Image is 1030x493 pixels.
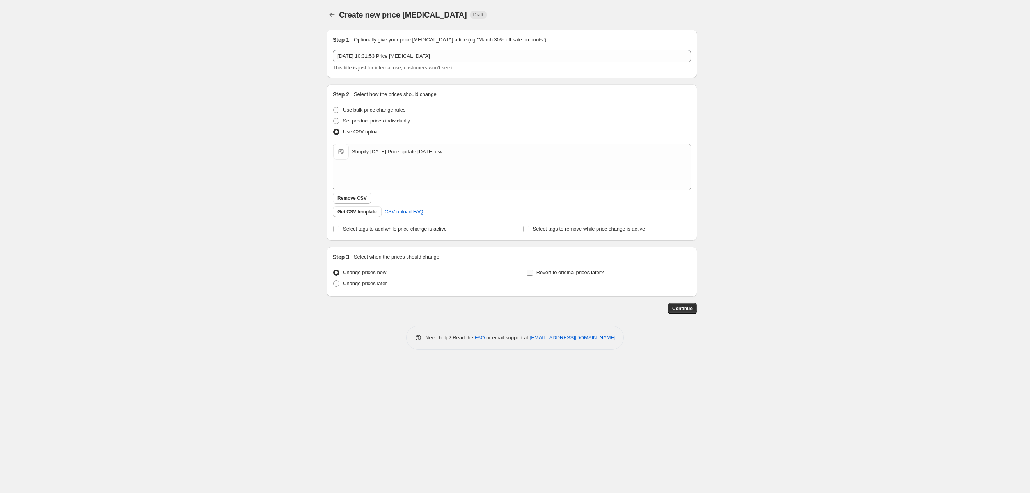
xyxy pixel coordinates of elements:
h2: Step 1. [333,36,351,44]
span: This title is just for internal use, customers won't see it [333,65,454,71]
span: Continue [672,305,693,312]
button: Get CSV template [333,206,382,217]
span: Create new price [MEDICAL_DATA] [339,11,467,19]
span: Change prices now [343,270,386,275]
h2: Step 2. [333,90,351,98]
span: Need help? Read the [425,335,475,340]
button: Remove CSV [333,193,371,204]
a: FAQ [475,335,485,340]
span: Revert to original prices later? [536,270,604,275]
span: Select tags to remove while price change is active [533,226,645,232]
p: Optionally give your price [MEDICAL_DATA] a title (eg "March 30% off sale on boots") [354,36,546,44]
span: Select tags to add while price change is active [343,226,447,232]
span: Set product prices individually [343,118,410,124]
span: Remove CSV [337,195,367,201]
button: Continue [668,303,697,314]
span: Use CSV upload [343,129,380,135]
p: Select how the prices should change [354,90,437,98]
span: Draft [473,12,483,18]
button: Price change jobs [327,9,337,20]
p: Select when the prices should change [354,253,439,261]
input: 30% off holiday sale [333,50,691,62]
div: Shopify [DATE] Price update [DATE].csv [352,148,442,156]
span: Change prices later [343,280,387,286]
span: Use bulk price change rules [343,107,405,113]
a: CSV upload FAQ [380,206,428,218]
span: Get CSV template [337,209,377,215]
a: [EMAIL_ADDRESS][DOMAIN_NAME] [530,335,616,340]
h2: Step 3. [333,253,351,261]
span: or email support at [485,335,530,340]
span: CSV upload FAQ [385,208,423,216]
